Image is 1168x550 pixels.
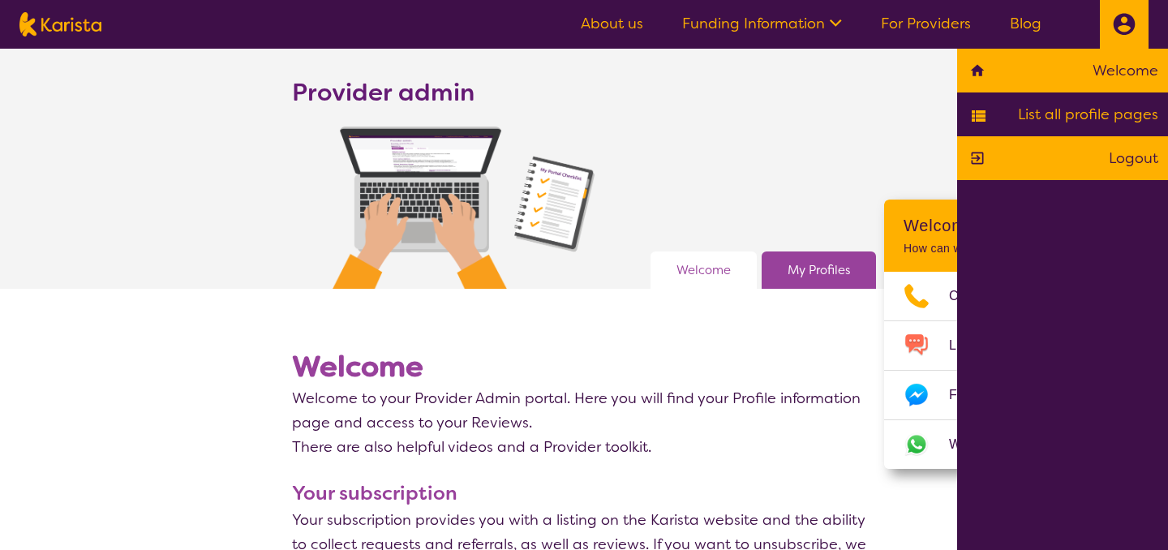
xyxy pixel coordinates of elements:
a: Web link opens in a new tab. [884,420,1144,469]
p: How can we help you [DATE]? [904,242,1124,256]
img: Hands typing on keyboard [333,127,595,289]
a: My Profiles [788,258,850,282]
h3: Your subscription [292,479,876,508]
p: Welcome to your Provider Admin portal. Here you will find your Profile information page and acces... [292,386,876,435]
div: Channel Menu [884,200,1144,469]
h1: Welcome [292,347,876,386]
a: Logout [967,146,1158,170]
a: Welcome [967,58,1158,83]
span: WhatsApp [949,432,1031,457]
a: About us [581,14,643,33]
a: Welcome [676,258,731,282]
a: List all profile pages [967,102,1158,127]
h2: Provider admin [292,78,474,107]
a: Blog [1010,14,1041,33]
a: Funding Information [682,14,842,33]
img: Karista logo [19,12,101,37]
img: close the menu [1113,13,1136,36]
span: Facebook [949,383,1028,407]
p: There are also helpful videos and a Provider toolkit. [292,435,876,459]
span: Call us [949,284,1011,308]
a: For Providers [881,14,971,33]
span: Live Chat [949,333,1026,358]
h2: Welcome to Karista! [904,216,1124,235]
ul: Choose channel [884,272,1144,469]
